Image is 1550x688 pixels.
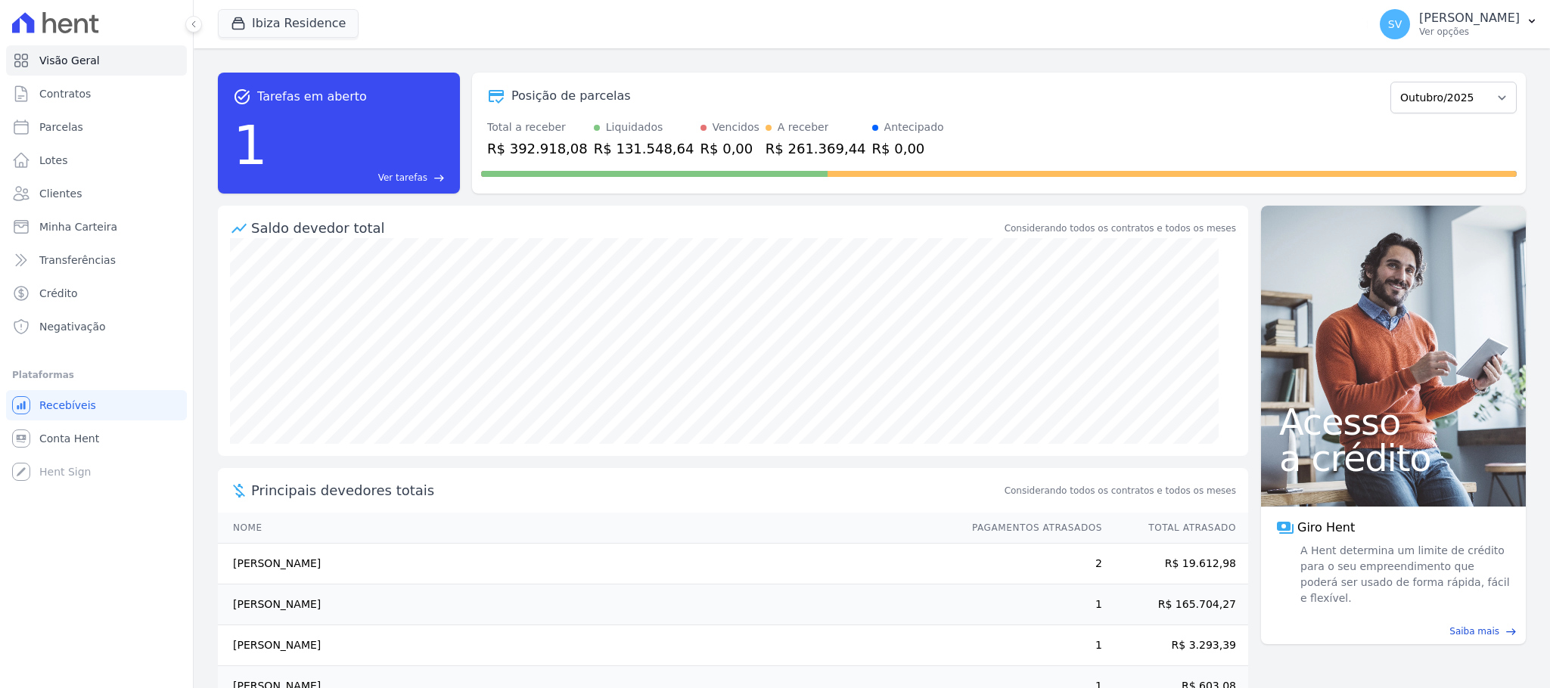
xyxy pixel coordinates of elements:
[6,390,187,420] a: Recebíveis
[872,138,944,159] div: R$ 0,00
[1103,625,1248,666] td: R$ 3.293,39
[257,88,367,106] span: Tarefas em aberto
[6,245,187,275] a: Transferências
[1005,484,1236,497] span: Considerando todos os contratos e todos os meses
[778,119,829,135] div: A receber
[378,171,427,184] span: Ver tarefas
[233,88,251,106] span: task_alt
[218,625,958,666] td: [PERSON_NAME]
[6,178,187,209] a: Clientes
[39,219,117,234] span: Minha Carteira
[1419,26,1520,38] p: Ver opções
[251,480,1002,501] span: Principais devedores totais
[1103,584,1248,625] td: R$ 165.704,27
[233,106,268,184] div: 1
[487,119,588,135] div: Total a receber
[39,86,91,101] span: Contratos
[1368,3,1550,45] button: SV [PERSON_NAME] Ver opções
[606,119,663,135] div: Liquidados
[1005,222,1236,235] div: Considerando todos os contratos e todos os meses
[1419,11,1520,26] p: [PERSON_NAME]
[218,513,958,544] th: Nome
[1388,19,1402,29] span: SV
[274,171,445,184] a: Ver tarefas east
[1279,404,1508,440] span: Acesso
[6,145,187,175] a: Lotes
[958,544,1103,584] td: 2
[1297,543,1511,606] span: A Hent determina um limite de crédito para o seu empreendimento que poderá ser usado de forma ráp...
[1103,513,1248,544] th: Total Atrasado
[487,138,588,159] div: R$ 392.918,08
[958,625,1103,666] td: 1
[958,513,1103,544] th: Pagamentos Atrasados
[766,138,866,159] div: R$ 261.369,44
[6,79,187,109] a: Contratos
[12,366,181,384] div: Plataformas
[218,544,958,584] td: [PERSON_NAME]
[1270,624,1517,638] a: Saiba mais east
[6,423,187,454] a: Conta Hent
[39,398,96,413] span: Recebíveis
[594,138,694,159] div: R$ 131.548,64
[39,253,116,268] span: Transferências
[700,138,759,159] div: R$ 0,00
[1449,624,1499,638] span: Saiba mais
[1297,519,1355,537] span: Giro Hent
[251,218,1002,238] div: Saldo devedor total
[39,119,83,135] span: Parcelas
[39,286,78,301] span: Crédito
[6,311,187,342] a: Negativação
[884,119,944,135] div: Antecipado
[713,119,759,135] div: Vencidos
[39,431,99,446] span: Conta Hent
[39,153,68,168] span: Lotes
[39,319,106,334] span: Negativação
[1505,626,1517,637] span: east
[6,212,187,242] a: Minha Carteira
[218,9,359,38] button: Ibiza Residence
[39,186,82,201] span: Clientes
[39,53,100,68] span: Visão Geral
[511,87,631,105] div: Posição de parcelas
[218,584,958,625] td: [PERSON_NAME]
[1279,440,1508,476] span: a crédito
[6,112,187,142] a: Parcelas
[958,584,1103,625] td: 1
[1103,544,1248,584] td: R$ 19.612,98
[433,172,445,184] span: east
[6,45,187,76] a: Visão Geral
[6,278,187,308] a: Crédito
